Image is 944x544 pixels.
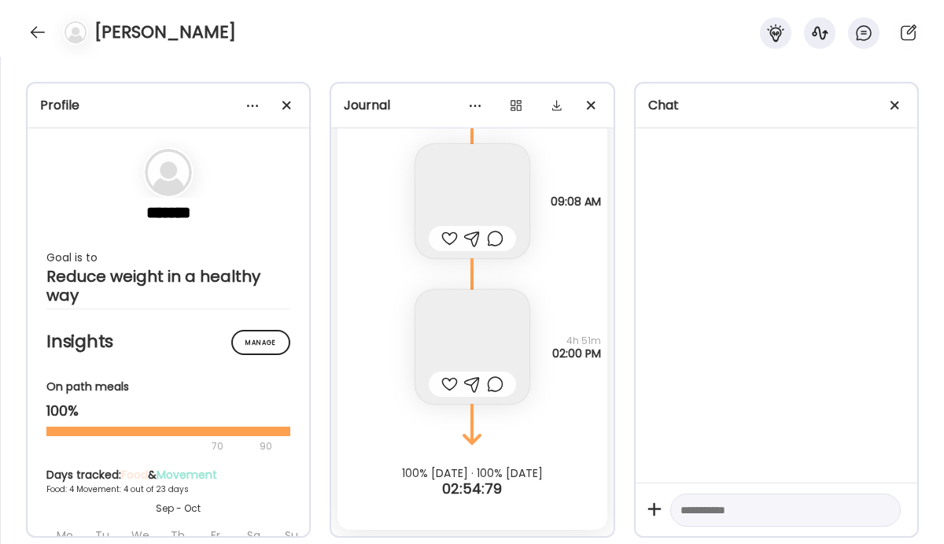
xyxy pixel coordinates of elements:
span: Movement [157,467,217,483]
div: Sep - Oct [46,501,309,516]
div: 90 [258,437,274,456]
h4: [PERSON_NAME] [94,20,236,45]
img: bg-avatar-default.svg [65,21,87,43]
div: 02:54:79 [331,479,613,498]
div: Profile [40,96,297,115]
div: Days tracked: & [46,467,309,483]
span: 02:00 PM [552,347,601,360]
div: Goal is to [46,248,290,267]
span: 09:08 AM [551,195,601,208]
div: On path meals [46,379,290,395]
div: 100% [46,402,290,420]
div: Journal [344,96,600,115]
div: Chat [648,96,905,115]
div: Manage [231,330,290,355]
div: 70 [46,437,255,456]
img: bg-avatar-default.svg [145,149,192,196]
div: 100% [DATE] · 100% [DATE] [331,467,613,479]
div: Food: 4 Movement: 4 out of 23 days [46,483,309,495]
div: Reduce weight in a healthy way [46,267,290,305]
span: Food [121,467,148,483]
span: 4h 51m [552,335,601,347]
h2: Insights [46,330,290,353]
